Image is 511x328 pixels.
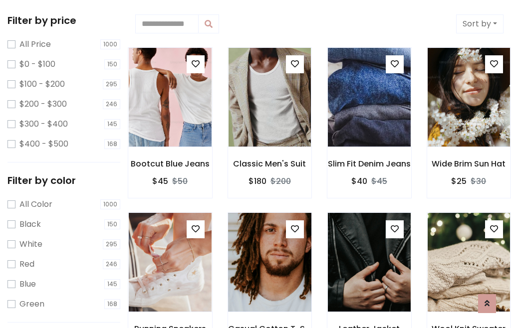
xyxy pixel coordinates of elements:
[104,219,120,229] span: 150
[104,139,120,149] span: 168
[103,259,120,269] span: 246
[128,159,212,168] h6: Bootcut Blue Jeans
[100,39,120,49] span: 1000
[19,38,51,50] label: All Price
[351,176,367,186] h6: $40
[249,176,266,186] h6: $180
[19,58,55,70] label: $0 - $100
[7,14,120,26] h5: Filter by price
[19,278,36,290] label: Blue
[19,218,41,230] label: Black
[100,199,120,209] span: 1000
[19,198,52,210] label: All Color
[19,138,68,150] label: $400 - $500
[104,279,120,289] span: 145
[451,176,467,186] h6: $25
[172,175,188,187] del: $50
[456,14,504,33] button: Sort by
[104,299,120,309] span: 168
[471,175,486,187] del: $30
[371,175,387,187] del: $45
[19,118,68,130] label: $300 - $400
[103,79,120,89] span: 295
[19,258,34,270] label: Red
[19,238,42,250] label: White
[104,119,120,129] span: 145
[19,98,67,110] label: $200 - $300
[19,298,44,310] label: Green
[427,159,511,168] h6: Wide Brim Sun Hat
[270,175,291,187] del: $200
[104,59,120,69] span: 150
[7,174,120,186] h5: Filter by color
[327,159,411,168] h6: Slim Fit Denim Jeans
[19,78,65,90] label: $100 - $200
[152,176,168,186] h6: $45
[103,99,120,109] span: 246
[228,159,312,168] h6: Classic Men's Suit
[103,239,120,249] span: 295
